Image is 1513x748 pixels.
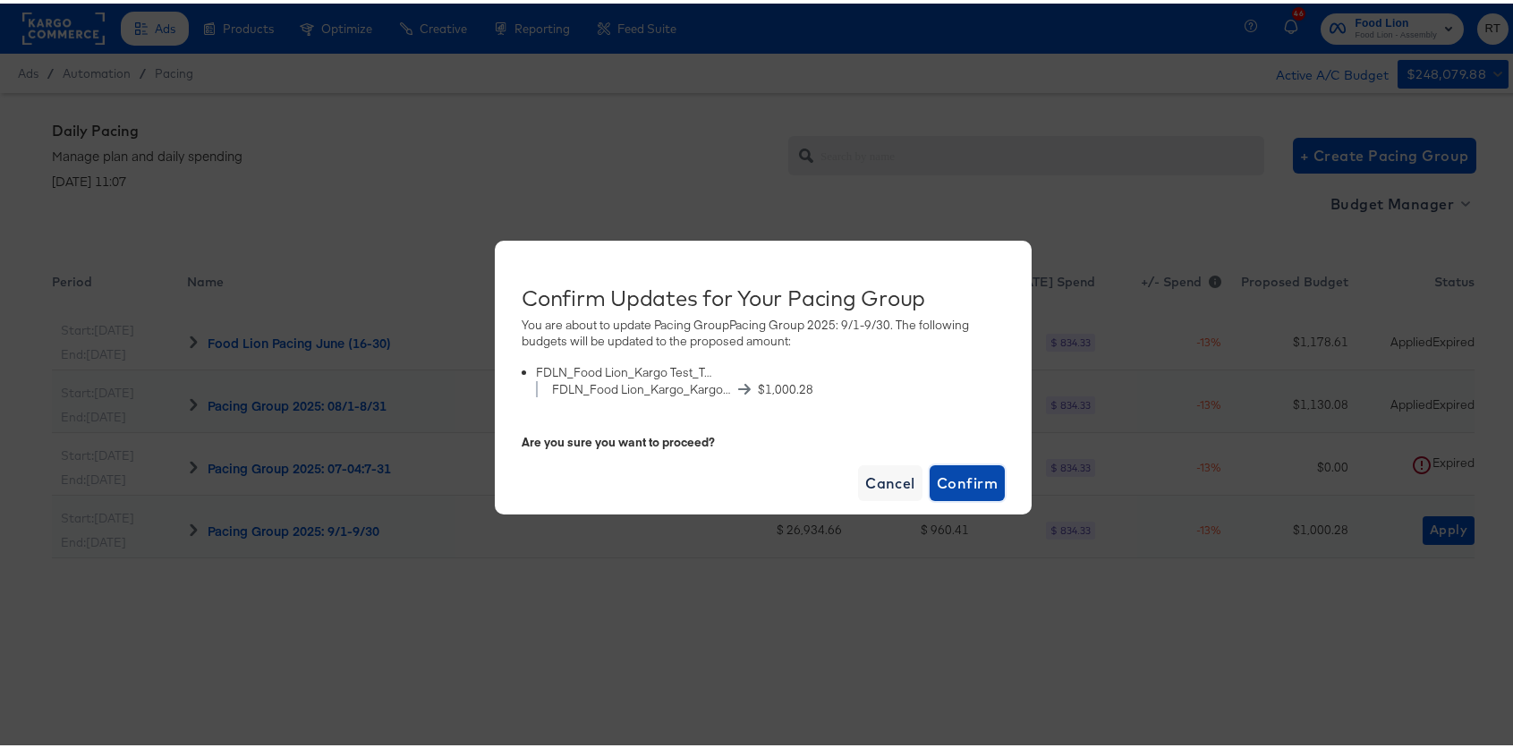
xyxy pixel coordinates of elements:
button: Cancel [858,462,922,497]
div: Are you sure you want to proceed? [522,430,1005,447]
div: You are about to update Pacing Group Pacing Group 2025: 9/1-9/30 . The following budgets will be ... [522,313,1005,408]
button: Confirm [930,462,1005,497]
div: FDLN_Food Lion_Kargo Test_Traffic_Brand Initiative_March_3.1.25-3.31.25 [536,361,715,378]
span: FDLN_Food Lion_Kargo_Kargo Test Budgeting_Traffic_Incremental_March_3.1.25_3.31.25 [552,378,731,395]
span: Confirm [937,467,998,492]
span: $ 1,000.28 [758,378,813,395]
div: Confirm Updates for Your Pacing Group [522,282,1005,307]
span: Cancel [865,467,915,492]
